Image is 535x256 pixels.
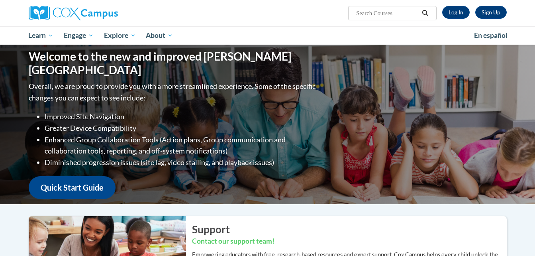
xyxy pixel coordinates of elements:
a: Quick Start Guide [29,176,116,199]
li: Enhanced Group Collaboration Tools (Action plans, Group communication and collaboration tools, re... [45,134,317,157]
li: Greater Device Compatibility [45,122,317,134]
a: Engage [59,26,99,45]
a: Learn [24,26,59,45]
a: Register [475,6,507,19]
a: Explore [99,26,141,45]
h2: Support [192,222,507,236]
a: Log In [442,6,470,19]
p: Overall, we are proud to provide you with a more streamlined experience. Some of the specific cha... [29,81,317,104]
li: Diminished progression issues (site lag, video stalling, and playback issues) [45,157,317,168]
a: En español [469,27,513,44]
button: Search [419,8,431,18]
h1: Welcome to the new and improved [PERSON_NAME][GEOGRAPHIC_DATA] [29,50,317,77]
img: Cox Campus [29,6,118,20]
span: Learn [28,31,53,40]
span: About [146,31,173,40]
a: Cox Campus [29,6,180,20]
input: Search Courses [355,8,419,18]
span: En español [474,31,508,39]
div: Main menu [17,26,519,45]
span: Explore [104,31,136,40]
li: Improved Site Navigation [45,111,317,122]
a: About [141,26,178,45]
span: Engage [64,31,94,40]
h3: Contact our support team! [192,236,507,246]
